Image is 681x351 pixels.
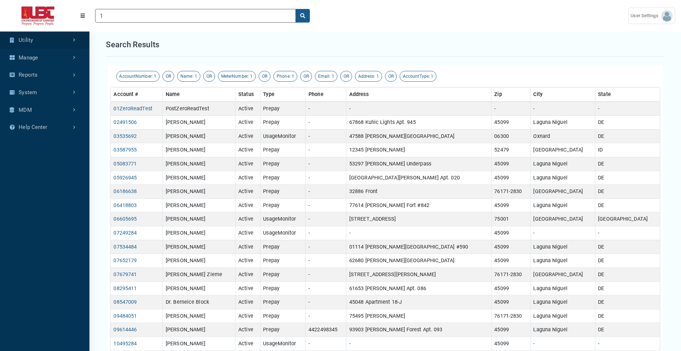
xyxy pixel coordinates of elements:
td: Active [235,323,260,337]
td: [PERSON_NAME] [163,254,235,268]
td: Laguna Niguel [530,323,595,337]
span: OR [303,74,309,79]
td: DE [595,240,660,254]
button: search [296,9,310,23]
td: UsageMonitor [260,212,306,226]
a: 01ZeroReadTest [114,106,152,112]
td: - [530,337,595,351]
td: - [595,337,660,351]
td: 01114 [PERSON_NAME][GEOGRAPHIC_DATA] #590 [346,240,491,254]
td: 45048 Apartment 18-J [346,295,491,309]
td: - [595,226,660,240]
td: - [306,309,346,323]
td: PostZeroReadTest [163,102,235,116]
td: Laguna Niguel [530,309,595,323]
td: Prepay [260,116,306,130]
a: 09614446 [114,327,137,333]
td: - [346,337,491,351]
td: 61653 [PERSON_NAME] Apt. 086 [346,282,491,295]
td: 45099 [491,157,530,171]
td: - [306,157,346,171]
td: 47588 [PERSON_NAME][GEOGRAPHIC_DATA] [346,129,491,143]
td: - [595,102,660,116]
td: Laguna Niguel [530,240,595,254]
td: DE [595,309,660,323]
td: Laguna Niguel [530,116,595,130]
span: AccountType: [403,74,430,79]
td: Prepay [260,171,306,185]
td: Laguna Niguel [530,157,595,171]
td: 32886 Front [346,185,491,199]
td: 75495 [PERSON_NAME] [346,309,491,323]
span: OR [262,74,267,79]
td: 45099 [491,116,530,130]
td: UsageMonitor [260,226,306,240]
td: UsageMonitor [260,129,306,143]
td: 77614 [PERSON_NAME] Fort #842 [346,198,491,212]
span: MeterNumber: [221,74,249,79]
span: 1 [431,74,433,79]
td: - [306,143,346,157]
td: Laguna Niguel [530,282,595,295]
td: 52479 [491,143,530,157]
td: - [306,240,346,254]
td: Active [235,102,260,116]
td: Prepay [260,240,306,254]
td: [PERSON_NAME] [163,337,235,351]
td: DE [595,157,660,171]
td: DE [595,171,660,185]
td: - [530,102,595,116]
td: [PERSON_NAME] Zieme [163,268,235,282]
a: 07679741 [114,271,137,278]
a: 03587955 [114,147,137,153]
td: 53297 [PERSON_NAME] Underpass [346,157,491,171]
td: DE [595,254,660,268]
td: Active [235,171,260,185]
a: 05926945 [114,175,137,181]
td: [GEOGRAPHIC_DATA][PERSON_NAME] Apt. 020 [346,171,491,185]
td: Active [235,309,260,323]
td: 45099 [491,198,530,212]
td: - [306,102,346,116]
td: [STREET_ADDRESS][PERSON_NAME] [346,268,491,282]
td: Laguna Niguel [530,171,595,185]
td: Active [235,282,260,295]
td: [PERSON_NAME] [163,157,235,171]
input: Search [95,9,296,23]
td: [PERSON_NAME] [163,240,235,254]
td: 45099 [491,254,530,268]
td: - [306,295,346,309]
td: - [346,226,491,240]
td: Prepay [260,309,306,323]
td: DE [595,129,660,143]
td: [PERSON_NAME] [163,226,235,240]
td: - [306,212,346,226]
a: 03535692 [114,133,137,139]
td: Prepay [260,198,306,212]
td: 62680 [PERSON_NAME][GEOGRAPHIC_DATA] [346,254,491,268]
td: Active [235,254,260,268]
a: 08295411 [114,285,137,292]
td: [PERSON_NAME] [163,282,235,295]
td: Laguna Niguel [530,254,595,268]
td: Active [235,212,260,226]
td: [PERSON_NAME] [163,171,235,185]
td: 75001 [491,212,530,226]
td: DE [595,295,660,309]
td: 4422498345 [306,323,346,337]
td: Oxnard [530,129,595,143]
td: [PERSON_NAME] [163,323,235,337]
span: OR [166,74,171,79]
span: Phone: [277,74,291,79]
td: DE [595,116,660,130]
td: Prepay [260,295,306,309]
td: Prepay [260,102,306,116]
td: 45099 [491,337,530,351]
td: 76171-2830 [491,268,530,282]
th: State [595,88,660,102]
td: Active [235,295,260,309]
td: 45099 [491,282,530,295]
td: [PERSON_NAME] [163,143,235,157]
span: 1 [376,74,379,79]
a: 09484051 [114,313,137,319]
